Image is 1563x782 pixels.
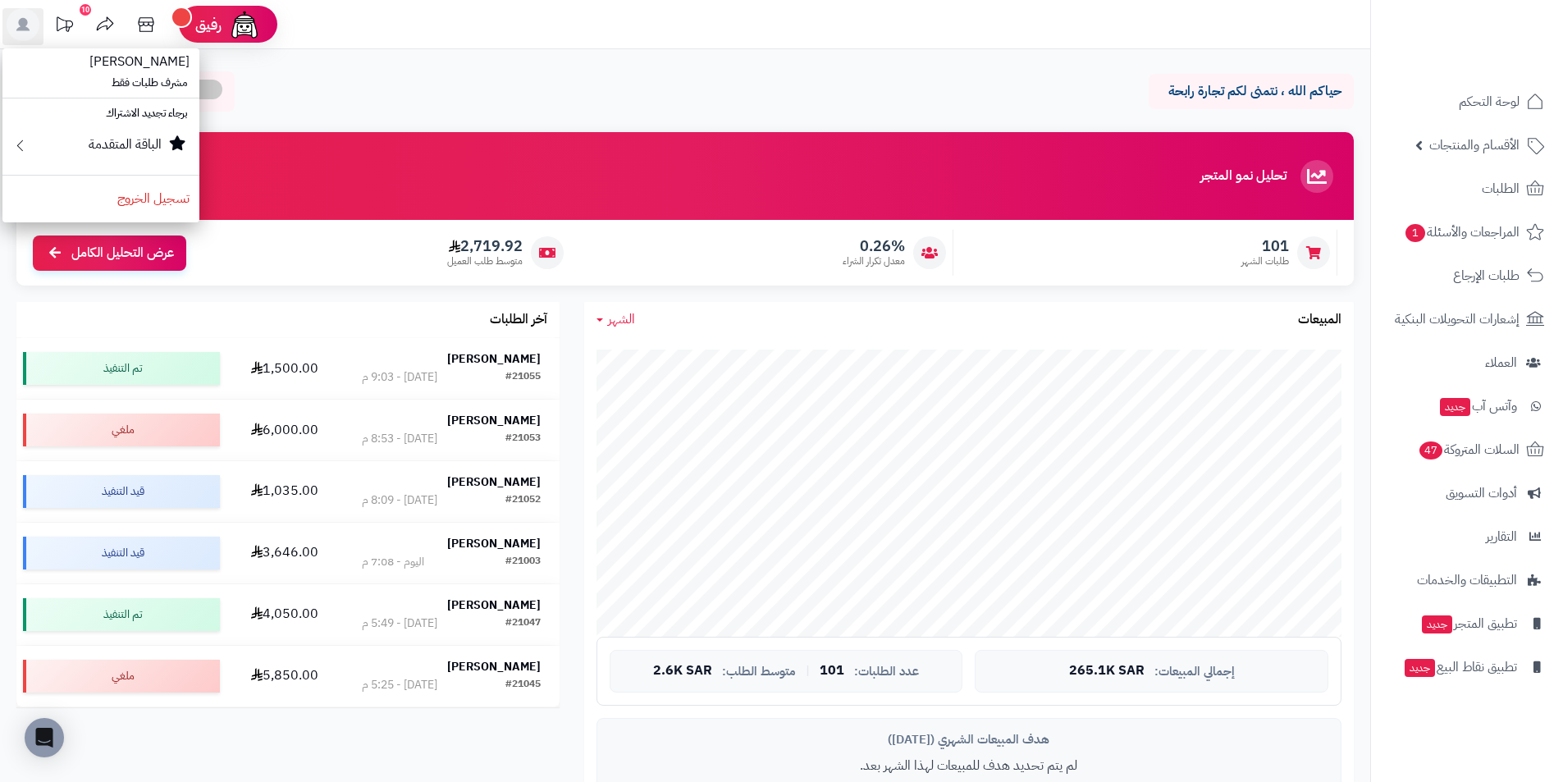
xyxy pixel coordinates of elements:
[505,677,541,693] div: #21045
[25,718,64,757] div: Open Intercom Messenger
[843,237,905,255] span: 0.26%
[1485,351,1517,374] span: العملاء
[1154,665,1235,679] span: إجمالي المبيعات:
[1381,343,1553,382] a: العملاء
[1419,441,1442,460] span: 47
[490,313,547,327] h3: آخر الطلبات
[23,598,220,631] div: تم التنفيذ
[505,554,541,570] div: #21003
[226,461,344,522] td: 1,035.00
[1381,256,1553,295] a: طلبات الإرجاع
[722,665,796,679] span: متوسط الطلب:
[226,338,344,399] td: 1,500.00
[1200,169,1287,184] h3: تحليل نمو المتجر
[447,237,523,255] span: 2,719.92
[226,584,344,645] td: 4,050.00
[33,236,186,271] a: عرض التحليل الكامل
[1440,398,1470,416] span: جديد
[447,412,541,429] strong: [PERSON_NAME]
[1405,659,1435,677] span: جديد
[362,615,437,632] div: [DATE] - 5:49 م
[505,369,541,386] div: #21055
[1381,430,1553,469] a: السلات المتروكة47
[2,71,199,95] li: مشرف طلبات فقط
[23,537,220,569] div: قيد التنفيذ
[1459,90,1520,113] span: لوحة التحكم
[1486,525,1517,548] span: التقارير
[1381,213,1553,252] a: المراجعات والأسئلة1
[1381,300,1553,339] a: إشعارات التحويلات البنكية
[1482,177,1520,200] span: الطلبات
[505,492,541,509] div: #21052
[1381,604,1553,643] a: تطبيق المتجرجديد
[1381,82,1553,121] a: لوحة التحكم
[23,660,220,693] div: ملغي
[1420,612,1517,635] span: تطبيق المتجر
[1381,386,1553,426] a: وآتس آبجديد
[447,658,541,675] strong: [PERSON_NAME]
[362,431,437,447] div: [DATE] - 8:53 م
[1381,169,1553,208] a: الطلبات
[2,126,199,171] a: الباقة المتقدمة
[226,400,344,460] td: 6,000.00
[2,102,199,126] li: برجاء تجديد الاشتراك
[1298,313,1341,327] h3: المبيعات
[1446,482,1517,505] span: أدوات التسويق
[362,677,437,693] div: [DATE] - 5:25 م
[608,309,635,329] span: الشهر
[80,4,91,16] div: 10
[447,535,541,552] strong: [PERSON_NAME]
[1381,647,1553,687] a: تطبيق نقاط البيعجديد
[1404,221,1520,244] span: المراجعات والأسئلة
[806,665,810,677] span: |
[843,254,905,268] span: معدل تكرار الشراء
[1403,656,1517,679] span: تطبيق نقاط البيع
[1418,438,1520,461] span: السلات المتروكة
[1453,264,1520,287] span: طلبات الإرجاع
[1241,254,1289,268] span: طلبات الشهر
[362,369,437,386] div: [DATE] - 9:03 م
[1381,517,1553,556] a: التقارير
[447,350,541,368] strong: [PERSON_NAME]
[820,664,844,679] span: 101
[226,646,344,707] td: 5,850.00
[195,15,222,34] span: رفيق
[447,473,541,491] strong: [PERSON_NAME]
[505,615,541,632] div: #21047
[1069,664,1145,679] span: 265.1K SAR
[228,8,261,41] img: ai-face.png
[505,431,541,447] div: #21053
[362,554,424,570] div: اليوم - 7:08 م
[23,475,220,508] div: قيد التنفيذ
[854,665,919,679] span: عدد الطلبات:
[89,135,162,154] small: الباقة المتقدمة
[447,254,523,268] span: متوسط طلب العميل
[43,8,85,45] a: تحديثات المنصة
[653,664,712,679] span: 2.6K SAR
[80,42,199,81] span: [PERSON_NAME]
[1417,569,1517,592] span: التطبيقات والخدمات
[1438,395,1517,418] span: وآتس آب
[1161,82,1341,101] p: حياكم الله ، نتمنى لكم تجارة رابحة
[1405,224,1425,242] span: 1
[1381,560,1553,600] a: التطبيقات والخدمات
[1381,473,1553,513] a: أدوات التسويق
[447,597,541,614] strong: [PERSON_NAME]
[1395,308,1520,331] span: إشعارات التحويلات البنكية
[1422,615,1452,633] span: جديد
[362,492,437,509] div: [DATE] - 8:09 م
[610,757,1328,775] p: لم يتم تحديد هدف للمبيعات لهذا الشهر بعد.
[1241,237,1289,255] span: 101
[23,414,220,446] div: ملغي
[2,179,199,218] a: تسجيل الخروج
[23,352,220,385] div: تم التنفيذ
[596,310,635,329] a: الشهر
[71,244,174,263] span: عرض التحليل الكامل
[226,523,344,583] td: 3,646.00
[1429,134,1520,157] span: الأقسام والمنتجات
[610,731,1328,748] div: هدف المبيعات الشهري ([DATE])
